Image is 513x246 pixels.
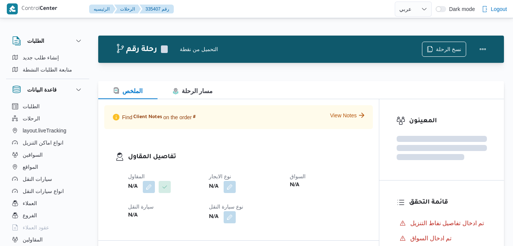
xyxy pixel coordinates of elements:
span: الفروع [23,211,37,220]
span: إنشاء طلب جديد [23,53,59,62]
span: layout.liveTracking [23,126,66,135]
span: عقود العملاء [23,223,49,232]
button: نسخ الرحلة [422,42,466,57]
h3: الطلبات [27,36,44,45]
span: سيارات النقل [23,174,52,184]
span: الطلبات [23,102,40,111]
div: الطلبات [6,51,89,79]
b: N/A [128,211,138,220]
b: N/A [209,182,218,192]
span: نوع الايجار [209,173,231,179]
span: الملخص [113,88,142,94]
button: المقاولين [9,234,86,246]
span: المواقع [23,162,38,171]
b: N/A [209,213,218,222]
button: الرحلات [9,112,86,125]
button: Logout [479,2,510,17]
span: تم ادخال السواق [410,235,451,241]
button: تم ادخال تفاصيل نفاط التنزيل [397,217,487,229]
button: Actions [475,42,490,57]
span: تم ادخال تفاصيل نفاط التنزيل [410,220,484,226]
span: الرحلات [23,114,40,123]
span: نوع سيارة النقل [209,204,243,210]
button: الطلبات [9,100,86,112]
span: نسخ الرحلة [436,45,461,54]
h3: قائمة التحقق [409,198,487,208]
span: مسار الرحلة [173,88,213,94]
button: 335407 رقم [139,5,174,14]
span: انواع سيارات النقل [23,187,64,196]
button: انواع اماكن التنزيل [9,137,86,149]
h2: رحلة رقم [116,45,157,55]
span: سيارة النقل [128,204,154,210]
button: الرحلات [114,5,141,14]
button: المواقع [9,161,86,173]
button: الفروع [9,209,86,221]
p: Find on the order [110,111,197,123]
img: X8yXhbKr1z7QwAAAABJRU5ErkJggg== [7,3,18,14]
span: انواع اماكن التنزيل [23,138,63,147]
button: العملاء [9,197,86,209]
button: السواقين [9,149,86,161]
span: المقاول [128,173,145,179]
button: قاعدة البيانات [12,85,83,94]
button: متابعة الطلبات النشطة [9,64,86,76]
button: سيارات النقل [9,173,86,185]
span: Client Notes [133,114,162,120]
h3: قاعدة البيانات [27,85,57,94]
h3: تفاصيل المقاول [128,152,362,162]
button: View Notes [330,111,367,119]
span: المقاولين [23,235,43,244]
span: متابعة الطلبات النشطة [23,65,72,74]
span: Logout [491,5,507,14]
button: الطلبات [12,36,83,45]
button: layout.liveTracking [9,125,86,137]
button: تم ادخال السواق [397,232,487,244]
b: N/A [290,181,299,190]
b: Center [40,6,57,12]
div: التحميل من نقطة [180,45,422,53]
button: إنشاء طلب جديد [9,51,86,64]
span: # [193,114,196,120]
button: انواع سيارات النقل [9,185,86,197]
span: السواق [290,173,306,179]
span: العملاء [23,199,37,208]
button: عقود العملاء [9,221,86,234]
button: الرئيسيه [89,5,116,14]
h3: المعينون [409,116,487,126]
span: Dark mode [446,6,475,12]
b: N/A [128,182,138,192]
span: السواقين [23,150,43,159]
